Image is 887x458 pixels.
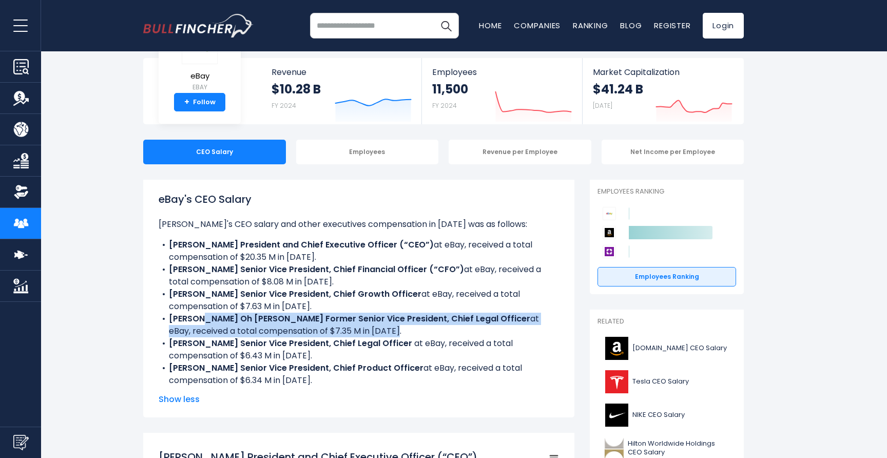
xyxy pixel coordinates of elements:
small: EBAY [182,83,218,92]
small: FY 2024 [272,101,296,110]
a: +Follow [174,93,225,111]
small: FY 2024 [432,101,457,110]
span: [DOMAIN_NAME] CEO Salary [632,344,727,353]
div: Net Income per Employee [602,140,744,164]
li: at eBay, received a total compensation of $7.35 M in [DATE]. [159,313,559,337]
img: Wayfair competitors logo [603,245,616,258]
b: [PERSON_NAME] Senior Vice President, Chief Legal Officer ​ [169,337,414,349]
a: Blog [620,20,642,31]
a: NIKE CEO Salary [597,401,736,429]
li: at eBay, received a total compensation of $20.35 M in [DATE]. [159,239,559,263]
img: Ownership [13,184,29,200]
p: Employees Ranking [597,187,736,196]
div: Revenue per Employee [449,140,591,164]
strong: 11,500 [432,81,468,97]
a: Ranking [573,20,608,31]
a: Market Capitalization $41.24 B [DATE] [583,58,743,124]
img: TSLA logo [604,370,629,393]
a: eBay EBAY [181,29,218,93]
a: Home [479,20,502,31]
a: Companies [514,20,561,31]
a: Employees Ranking [597,267,736,287]
b: [PERSON_NAME] Oh [PERSON_NAME] Former Senior Vice President, Chief Legal Officer [169,313,530,325]
strong: $41.24 B [593,81,643,97]
b: [PERSON_NAME] Senior Vice President, Chief Growth Officer [169,288,421,300]
span: Market Capitalization [593,67,732,77]
a: Register [654,20,690,31]
img: NKE logo [604,404,629,427]
span: Hilton Worldwide Holdings CEO Salary [628,440,730,457]
p: Related [597,317,736,326]
img: bullfincher logo [143,14,254,37]
a: Employees 11,500 FY 2024 [422,58,582,124]
strong: + [184,98,189,107]
li: at eBay, received a total compensation of $8.08 M in [DATE]. [159,263,559,288]
span: NIKE CEO Salary [632,411,685,419]
span: Show less [159,393,559,406]
button: Search [433,13,459,39]
li: at eBay, received a total compensation of $7.63 M in [DATE]. [159,288,559,313]
div: CEO Salary [143,140,286,164]
span: Revenue [272,67,412,77]
img: eBay competitors logo [603,207,616,220]
small: [DATE] [593,101,612,110]
a: Go to homepage [143,14,254,37]
div: Employees [296,140,439,164]
b: [PERSON_NAME] Senior Vice President, Chief Product Officer [169,362,423,374]
h1: eBay's CEO Salary [159,192,559,207]
p: [PERSON_NAME]'s CEO salary and other executives compensation in [DATE] was as follows: [159,218,559,231]
span: Employees [432,67,571,77]
img: AMZN logo [604,337,629,360]
a: [DOMAIN_NAME] CEO Salary [597,334,736,362]
img: Amazon.com competitors logo [603,226,616,239]
span: eBay [182,72,218,81]
a: Revenue $10.28 B FY 2024 [261,58,422,124]
b: [PERSON_NAME] Senior Vice President, Chief Financial Officer (“CFO”) [169,263,464,275]
a: Login [703,13,744,39]
li: at eBay, received a total compensation of $6.43 M in [DATE]. [159,337,559,362]
b: [PERSON_NAME] President and Chief Executive Officer (“CEO”) [169,239,434,251]
span: Tesla CEO Salary [632,377,689,386]
a: Tesla CEO Salary [597,368,736,396]
li: at eBay, received a total compensation of $6.34 M in [DATE]. [159,362,559,387]
strong: $10.28 B [272,81,321,97]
